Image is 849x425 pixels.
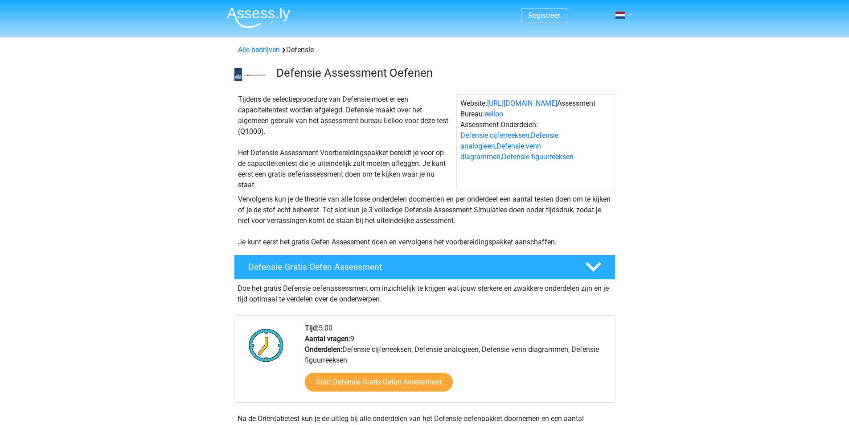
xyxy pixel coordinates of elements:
[234,94,456,190] div: Tijdens de selectieprocedure van Defensie moet er een capaciteitentest worden afgelegd. Defensie ...
[230,255,619,280] a: Defensie Gratis Oefen Assessment
[484,110,503,118] a: eelloo
[456,94,615,190] div: Website: Assessment Bureau: Assessment Onderdelen: , , ,
[298,323,615,402] div: 5:00 9 Defensie cijferreeksen, Defensie analogieen, Defensie venn diagrammen, Defensie figuurreeksen
[487,99,557,107] a: [URL][DOMAIN_NAME]
[238,45,280,54] a: Alle bedrijven
[276,66,608,80] h3: Defensie Assessment Oefenen
[305,324,319,332] b: Tijd:
[244,323,289,367] img: Klok
[234,280,615,305] div: Doe het gratis Defensie oefenassessment om inzichtelijk te krijgen wat jouw sterkere en zwakkere ...
[502,153,574,161] a: Defensie figuurreeksen
[529,11,560,20] a: Registreer
[460,131,558,150] a: Defensie analogieen
[305,373,453,392] a: Start Defensie Gratis Oefen Assessment
[248,262,571,272] h4: Defensie Gratis Oefen Assessment
[460,142,541,161] a: Defensie venn diagrammen
[305,334,350,343] b: Aantal vragen:
[305,345,342,354] b: Onderdelen:
[234,194,615,248] div: Vervolgens kun je de theorie van alle losse onderdelen doornemen en per onderdeel een aantal test...
[234,45,615,55] div: Defensie
[227,7,290,28] img: Assessly
[460,131,529,140] a: Defensie cijferreeksen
